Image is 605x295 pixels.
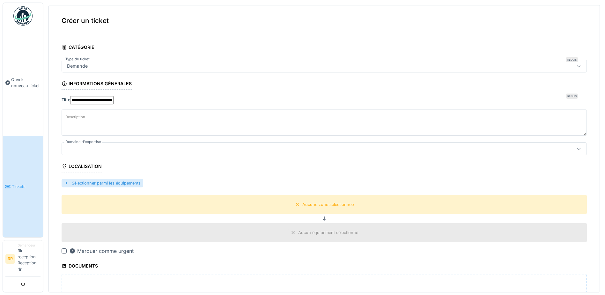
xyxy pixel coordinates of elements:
[49,5,600,36] div: Créer un ticket
[64,139,102,145] label: Domaine d'expertise
[62,179,143,187] div: Sélectionner parmi les équipements
[62,162,102,172] div: Localisation
[3,136,43,237] a: Tickets
[18,243,41,275] li: Rlr reception Reception rlr
[5,254,15,264] li: RR
[62,42,94,53] div: Catégorie
[62,79,132,90] div: Informations générales
[3,29,43,136] a: Ouvrir nouveau ticket
[566,57,578,62] div: Requis
[13,6,33,26] img: Badge_color-CXgf-gQk.svg
[5,243,41,276] a: RR DemandeurRlr reception Reception rlr
[62,261,98,272] div: Documents
[12,184,41,190] span: Tickets
[298,230,358,236] div: Aucun équipement sélectionné
[64,63,90,70] div: Demande
[18,243,41,248] div: Demandeur
[64,57,91,62] label: Type de ticket
[69,247,134,255] div: Marquer comme urgent
[62,97,70,103] label: Titre
[302,201,354,208] div: Aucune zone sélectionnée
[11,77,41,89] span: Ouvrir nouveau ticket
[64,113,86,121] label: Description
[566,94,578,99] div: Requis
